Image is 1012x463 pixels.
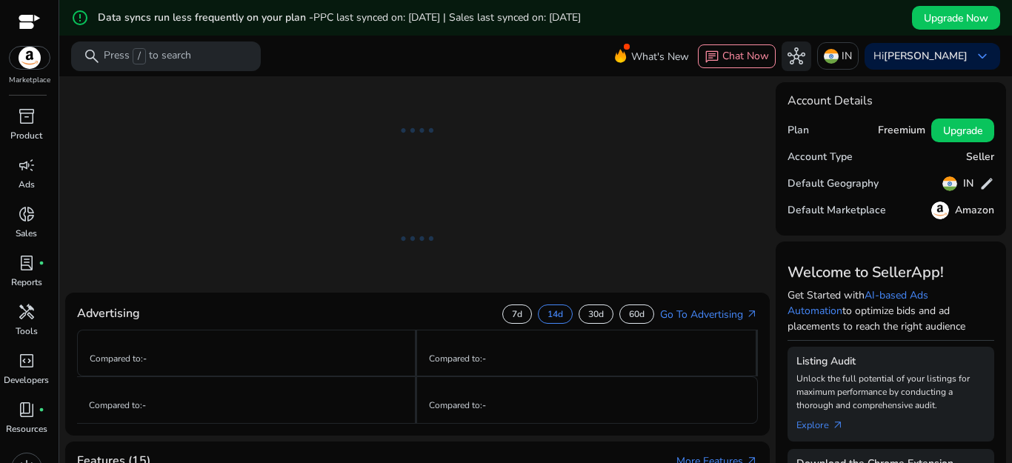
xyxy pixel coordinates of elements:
p: Developers [4,373,49,387]
h5: Plan [788,124,809,137]
h5: Data syncs run less frequently on your plan - [98,12,581,24]
span: - [143,353,147,364]
img: amazon.svg [10,47,50,69]
span: fiber_manual_record [39,260,44,266]
h5: Default Geography [788,178,879,190]
span: PPC last synced on: [DATE] | Sales last synced on: [DATE] [313,10,581,24]
span: book_4 [18,401,36,419]
span: Chat Now [722,49,769,63]
span: What's New [631,44,689,70]
p: 60d [629,308,645,320]
span: handyman [18,303,36,321]
span: - [142,399,146,411]
h5: Freemium [878,124,925,137]
span: Upgrade [943,123,982,139]
p: Resources [6,422,47,436]
p: Compared to : [89,399,403,412]
span: inventory_2 [18,107,36,125]
button: hub [782,41,811,71]
span: / [133,48,146,64]
h3: Welcome to SellerApp! [788,264,995,282]
p: Reports [11,276,42,289]
span: donut_small [18,205,36,223]
span: - [482,399,486,411]
img: amazon.svg [931,201,949,219]
p: Sales [16,227,37,240]
p: Press to search [104,48,191,64]
span: code_blocks [18,352,36,370]
button: chatChat Now [698,44,776,68]
span: arrow_outward [832,419,844,431]
img: in.svg [942,176,957,191]
p: Tools [16,324,38,338]
p: 30d [588,308,604,320]
p: Marketplace [9,75,50,86]
span: lab_profile [18,254,36,272]
p: Compared to : [429,352,743,365]
img: in.svg [824,49,839,64]
h4: Advertising [77,307,140,321]
p: 14d [547,308,563,320]
p: Hi [873,51,968,61]
p: Unlock the full potential of your listings for maximum performance by conducting a thorough and c... [796,372,986,412]
span: keyboard_arrow_down [973,47,991,65]
button: Upgrade [931,119,994,142]
p: IN [842,43,852,69]
a: Go To Advertisingarrow_outward [660,307,758,322]
p: Get Started with to optimize bids and ad placements to reach the right audience [788,287,995,334]
h5: Listing Audit [796,356,986,368]
p: Product [10,129,42,142]
p: Compared to : [429,399,745,412]
h5: IN [963,178,973,190]
span: - [482,353,486,364]
span: campaign [18,156,36,174]
span: fiber_manual_record [39,407,44,413]
span: chat [705,50,719,64]
h5: Account Type [788,151,853,164]
span: edit [979,176,994,191]
a: Explorearrow_outward [796,412,856,433]
span: search [83,47,101,65]
p: Compared to : [90,352,403,365]
span: hub [788,47,805,65]
span: arrow_outward [746,308,758,320]
h4: Account Details [788,94,995,108]
button: Upgrade Now [912,6,1000,30]
b: [PERSON_NAME] [884,49,968,63]
p: 7d [512,308,522,320]
h5: Seller [966,151,994,164]
span: Upgrade Now [924,10,988,26]
a: AI-based Ads Automation [788,288,928,318]
mat-icon: error_outline [71,9,89,27]
h5: Amazon [955,204,994,217]
h5: Default Marketplace [788,204,886,217]
p: Ads [19,178,35,191]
